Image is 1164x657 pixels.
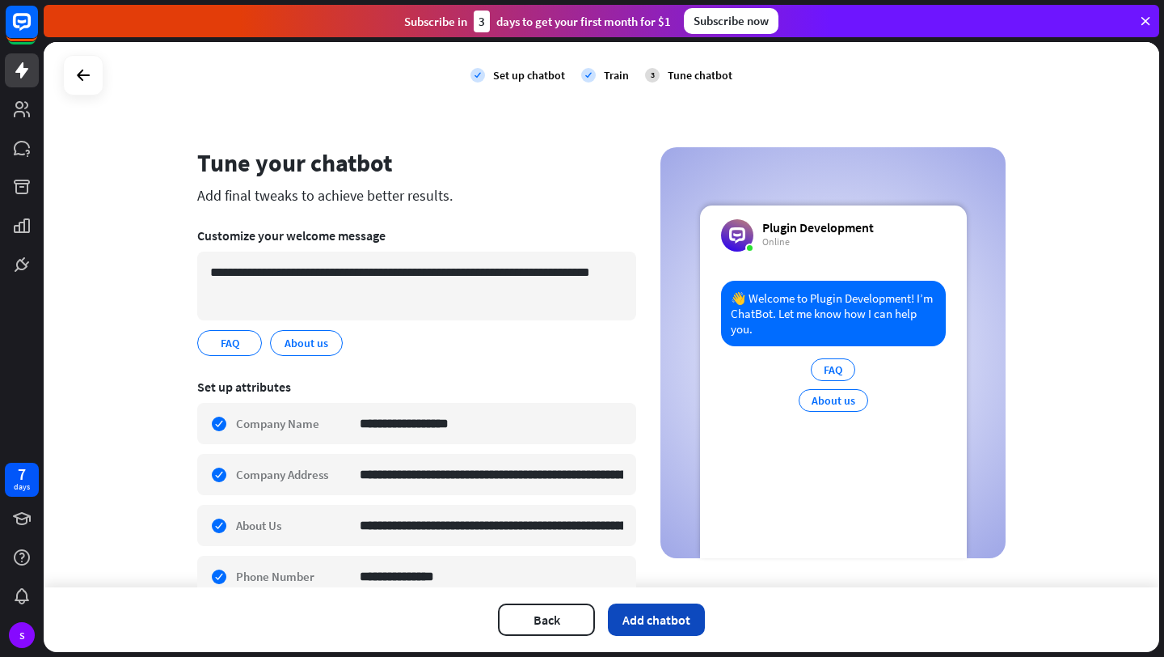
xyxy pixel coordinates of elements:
[811,358,855,381] div: FAQ
[197,227,636,244] div: Customize your welcome message
[283,334,330,352] span: About us
[18,467,26,481] div: 7
[197,379,636,395] div: Set up attributes
[498,604,595,636] button: Back
[474,11,490,32] div: 3
[668,68,732,83] div: Tune chatbot
[5,463,39,497] a: 7 days
[762,235,874,248] div: Online
[493,68,565,83] div: Set up chatbot
[9,622,35,648] div: S
[604,68,629,83] div: Train
[197,186,636,205] div: Add final tweaks to achieve better results.
[197,147,636,178] div: Tune your chatbot
[799,389,868,412] div: About us
[13,6,61,55] button: Open LiveChat chat widget
[404,11,671,32] div: Subscribe in days to get your first month for $1
[581,68,596,83] i: check
[14,481,30,493] div: days
[721,281,946,346] div: 👋 Welcome to Plugin Development! I’m ChatBot. Let me know how I can help you.
[645,68,660,83] div: 3
[608,604,705,636] button: Add chatbot
[470,68,485,83] i: check
[762,219,874,235] div: Plugin Development
[684,8,778,34] div: Subscribe now
[219,334,241,352] span: FAQ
